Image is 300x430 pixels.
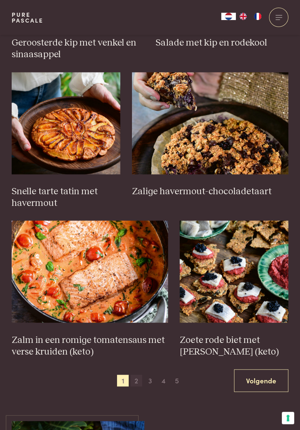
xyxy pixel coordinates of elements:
[158,375,170,386] span: 4
[144,375,156,386] span: 3
[12,12,43,23] a: PurePascale
[12,185,120,209] h3: Snelle tarte tatin met havermout
[12,72,120,209] a: Snelle tarte tatin met havermout Snelle tarte tatin met havermout
[132,185,289,197] h3: Zalige havermout-chocoladetaart
[180,220,288,322] img: Zoete rode biet met zure haring (keto)
[130,375,142,386] span: 2
[12,37,144,60] h3: Geroosterde kip met venkel en sinaasappel
[221,13,236,20] a: NL
[117,375,129,386] span: 1
[12,220,168,322] img: Zalm in een romige tomatensaus met verse kruiden (keto)
[12,220,168,357] a: Zalm in een romige tomatensaus met verse kruiden (keto) Zalm in een romige tomatensaus met verse ...
[171,375,183,386] span: 5
[12,334,168,357] h3: Zalm in een romige tomatensaus met verse kruiden (keto)
[156,37,288,49] h3: Salade met kip en rodekool
[221,13,265,20] aside: Language selected: Nederlands
[250,13,265,20] a: FR
[236,13,250,20] a: EN
[180,220,288,357] a: Zoete rode biet met zure haring (keto) Zoete rode biet met [PERSON_NAME] (keto)
[236,13,265,20] ul: Language list
[132,72,289,174] img: Zalige havermout-chocoladetaart
[132,72,289,198] a: Zalige havermout-chocoladetaart Zalige havermout-chocoladetaart
[180,334,288,357] h3: Zoete rode biet met [PERSON_NAME] (keto)
[221,13,236,20] div: Language
[282,412,294,424] button: Uw voorkeuren voor toestemming voor trackingtechnologieën
[12,72,120,174] img: Snelle tarte tatin met havermout
[234,369,288,392] a: Volgende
